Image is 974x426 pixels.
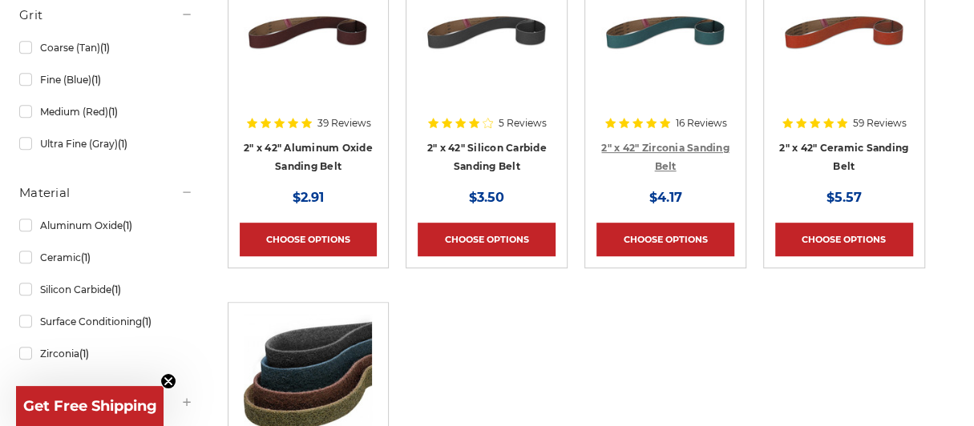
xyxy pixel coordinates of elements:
a: Choose Options [596,223,734,256]
span: 16 Reviews [676,119,727,128]
span: 59 Reviews [853,119,907,128]
a: Medium (Red) [19,98,193,126]
span: (1) [81,251,91,263]
button: Close teaser [160,373,176,389]
h5: Material [19,183,193,203]
span: (1) [118,138,127,150]
span: (1) [142,315,152,328]
span: (1) [123,219,132,231]
div: Get Free ShippingClose teaser [16,386,164,426]
a: Choose Options [418,223,556,256]
a: Ceramic [19,243,193,271]
a: Choose Options [775,223,913,256]
span: (1) [111,283,121,295]
a: Ultra Fine (Gray) [19,130,193,158]
span: 39 Reviews [317,119,371,128]
span: $5.57 [826,190,862,205]
a: Fine (Blue) [19,66,193,94]
span: $4.17 [649,190,681,205]
a: 2" x 42" Silicon Carbide Sanding Belt [427,142,547,172]
a: 2" x 42" Aluminum Oxide Sanding Belt [244,142,373,172]
span: Get Free Shipping [23,397,157,415]
span: (1) [79,348,89,360]
a: Coarse (Tan) [19,34,193,62]
a: Surface Conditioning [19,307,193,336]
a: Zirconia [19,340,193,368]
a: 2" x 42" Zirconia Sanding Belt [601,142,729,172]
span: $2.91 [293,190,324,205]
h5: Grit [19,6,193,25]
span: $3.50 [469,190,504,205]
span: (1) [108,106,118,118]
a: Silicon Carbide [19,275,193,303]
span: (1) [100,42,110,54]
span: (1) [91,74,101,86]
span: 5 Reviews [499,119,547,128]
a: Aluminum Oxide [19,211,193,239]
a: 2" x 42" Ceramic Sanding Belt [779,142,908,172]
a: Choose Options [240,223,378,256]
